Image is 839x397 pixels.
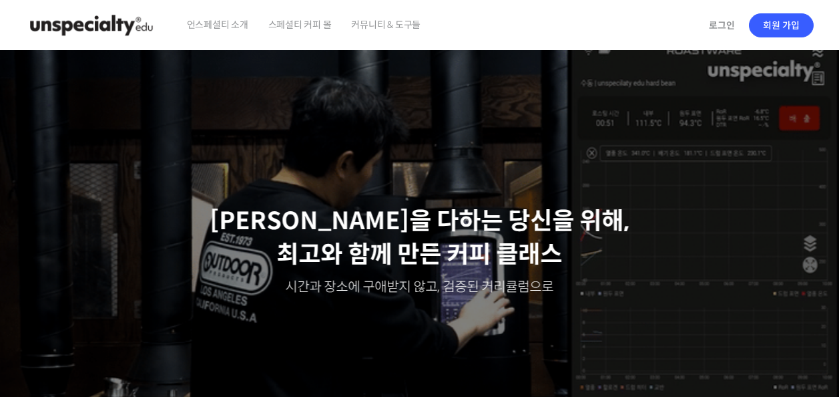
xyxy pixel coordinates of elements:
[701,10,743,41] a: 로그인
[13,205,826,272] p: [PERSON_NAME]을 다하는 당신을 위해, 최고와 함께 만든 커피 클래스
[13,278,826,297] p: 시간과 장소에 구애받지 않고, 검증된 커리큘럼으로
[749,13,814,37] a: 회원 가입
